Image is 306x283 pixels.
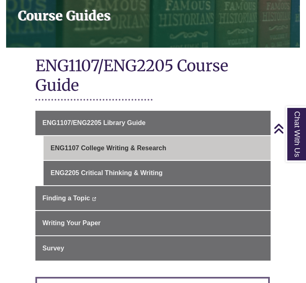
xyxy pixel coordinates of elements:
a: Writing Your Paper [35,211,271,235]
span: Writing Your Paper [42,219,101,226]
a: Survey [35,236,271,261]
a: ENG1107 College Writing & Research [44,136,271,160]
a: ENG1107/ENG2205 Library Guide [35,111,271,135]
h1: ENG1107/ENG2205 Course Guide [35,56,271,97]
i: This link opens in a new window [92,197,96,201]
div: Guide Page Menu [35,111,271,261]
span: Finding a Topic [42,195,90,202]
a: ENG2205 Critical Thinking & Writing [44,161,271,185]
span: Survey [42,245,64,252]
span: ENG1107/ENG2205 Library Guide [42,119,145,126]
a: Finding a Topic [35,186,271,211]
a: Back to Top [273,123,304,134]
